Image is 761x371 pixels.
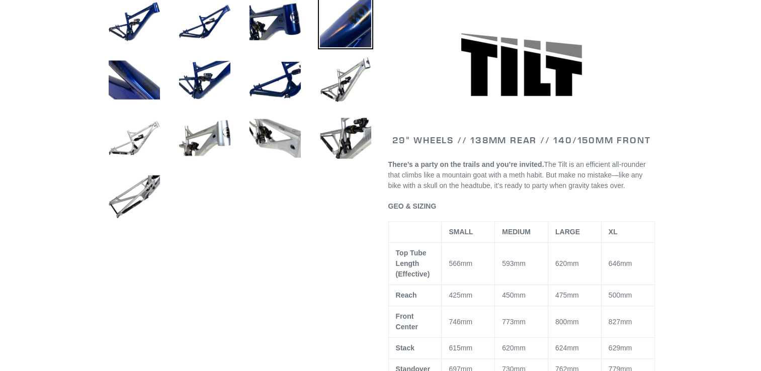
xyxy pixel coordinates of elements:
[495,285,548,306] td: 450mm
[318,52,373,108] img: Load image into Gallery viewer, TILT - Frameset
[177,111,232,166] img: Load image into Gallery viewer, TILT - Frameset
[555,344,579,352] span: 624mm
[396,249,430,278] span: Top Tube Length (Effective)
[107,111,162,166] img: Load image into Gallery viewer, TILT - Frameset
[396,291,417,299] span: Reach
[609,228,618,236] span: XL
[601,306,654,338] td: 827mm
[388,160,646,190] span: The Tilt is an efficient all-rounder that climbs like a mountain goat with a meth habit. But make...
[442,306,495,338] td: 746mm
[495,306,548,338] td: 773mm
[107,169,162,224] img: Load image into Gallery viewer, TILT - Frameset
[502,228,531,236] span: MEDIUM
[555,228,580,236] span: LARGE
[609,344,632,352] span: 629mm
[449,228,473,236] span: SMALL
[601,285,654,306] td: 500mm
[388,160,544,168] b: There’s a party on the trails and you’re invited.
[502,344,526,352] span: 620mm
[548,306,601,338] td: 800mm
[396,344,414,352] span: Stack
[548,285,601,306] td: 475mm
[495,243,548,285] td: 593mm
[388,202,437,210] span: GEO & SIZING
[449,344,472,352] span: 615mm
[548,243,601,285] td: 620mm
[396,312,418,331] span: Front Center
[318,111,373,166] img: Load image into Gallery viewer, TILT - Frameset
[442,285,495,306] td: 425mm
[177,52,232,108] img: Load image into Gallery viewer, TILT - Frameset
[247,52,303,108] img: Load image into Gallery viewer, TILT - Frameset
[247,111,303,166] img: Load image into Gallery viewer, TILT - Frameset
[601,243,654,285] td: 646mm
[392,134,650,146] span: 29" WHEELS // 138mm REAR // 140/150mm FRONT
[107,52,162,108] img: Load image into Gallery viewer, TILT - Frameset
[442,243,495,285] td: 566mm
